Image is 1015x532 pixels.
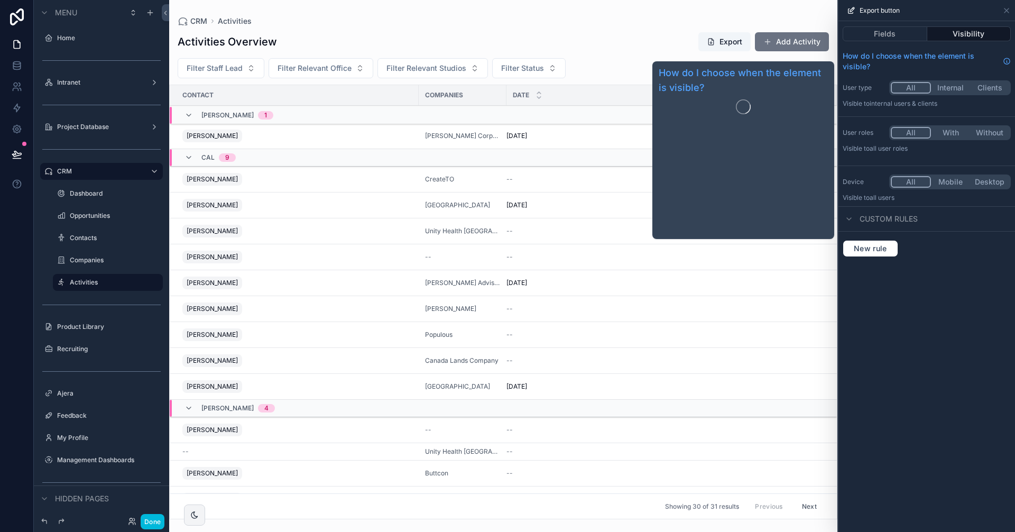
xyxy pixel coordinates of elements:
button: All [891,127,931,139]
p: Visible to [843,99,1011,108]
div: 9 [225,153,229,162]
label: Project Database [57,123,142,131]
span: Hidden pages [55,493,109,504]
label: User type [843,84,885,92]
button: Internal [931,82,970,94]
label: Activities [70,278,156,287]
p: Visible to [843,194,1011,202]
span: How do I choose when the element is visible? [843,51,999,72]
button: Mobile [931,176,970,188]
a: How do I choose when the element is visible? [659,66,828,95]
span: All user roles [870,144,908,152]
iframe: Guide [659,118,828,235]
button: Desktop [970,176,1009,188]
label: Device [843,178,885,186]
div: 4 [264,404,269,412]
label: CRM [57,167,142,176]
span: Internal users & clients [870,99,937,107]
span: Companies [425,91,463,99]
label: Opportunities [70,212,156,220]
label: Product Library [57,323,156,331]
label: My Profile [57,434,156,442]
span: Cal [201,153,215,162]
span: all users [870,194,894,201]
button: Fields [843,26,927,41]
label: Feedback [57,411,156,420]
span: New rule [850,244,891,253]
a: How do I choose when the element is visible? [843,51,1011,72]
span: Showing 30 of 31 results [665,502,739,511]
label: Companies [70,256,156,264]
div: 1 [264,111,267,120]
label: Dashboard [70,189,156,198]
button: With [931,127,970,139]
span: [PERSON_NAME] [201,111,254,120]
label: User roles [843,129,885,137]
label: Contacts [70,234,156,242]
span: Export button [860,6,900,15]
span: Custom rules [860,214,918,224]
label: Management Dashboards [57,456,156,464]
button: All [891,82,931,94]
button: Clients [970,82,1009,94]
button: Next [795,498,824,515]
p: Visible to [843,144,1011,153]
span: Contact [182,91,214,99]
button: New rule [843,240,898,257]
span: Date [513,91,529,99]
label: Ajera [57,389,156,398]
button: Without [970,127,1009,139]
label: Recruiting [57,345,156,353]
button: All [891,176,931,188]
span: [PERSON_NAME] [201,404,254,412]
button: Done [141,514,164,529]
button: Visibility [927,26,1011,41]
